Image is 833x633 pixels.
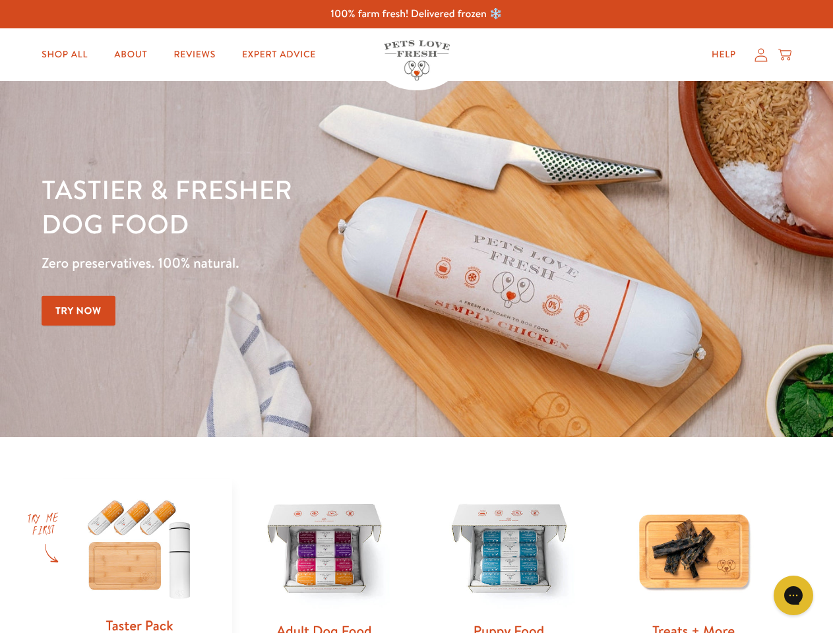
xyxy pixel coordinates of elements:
[42,251,541,275] p: Zero preservatives. 100% natural.
[384,40,450,80] img: Pets Love Fresh
[701,42,747,68] a: Help
[42,296,115,326] a: Try Now
[42,172,541,241] h1: Tastier & fresher dog food
[31,42,98,68] a: Shop All
[104,42,158,68] a: About
[231,42,326,68] a: Expert Advice
[767,571,820,620] iframe: Gorgias live chat messenger
[163,42,226,68] a: Reviews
